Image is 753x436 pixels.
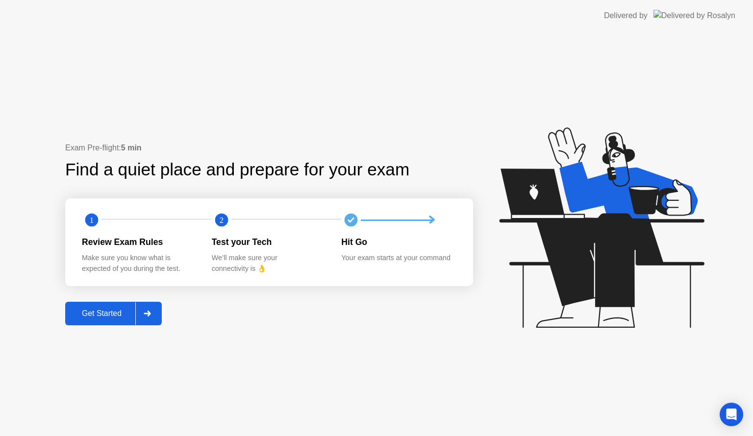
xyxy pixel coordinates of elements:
[604,10,648,22] div: Delivered by
[653,10,735,21] img: Delivered by Rosalyn
[90,216,94,225] text: 1
[341,236,455,248] div: Hit Go
[68,309,135,318] div: Get Started
[220,216,224,225] text: 2
[212,253,326,274] div: We’ll make sure your connectivity is 👌
[341,253,455,264] div: Your exam starts at your command
[65,157,411,183] div: Find a quiet place and prepare for your exam
[212,236,326,248] div: Test your Tech
[82,236,196,248] div: Review Exam Rules
[65,142,473,154] div: Exam Pre-flight:
[65,302,162,325] button: Get Started
[121,144,142,152] b: 5 min
[720,403,743,426] div: Open Intercom Messenger
[82,253,196,274] div: Make sure you know what is expected of you during the test.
